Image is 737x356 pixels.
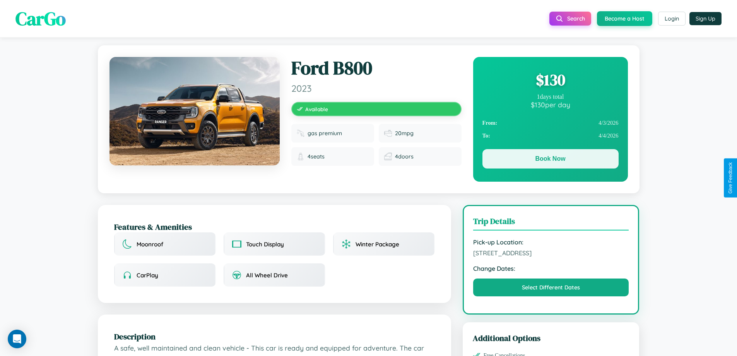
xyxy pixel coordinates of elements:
span: All Wheel Drive [246,272,288,279]
span: 2023 [291,83,462,94]
button: Become a Host [597,11,652,26]
span: [STREET_ADDRESS] [473,249,629,257]
span: CarPlay [137,272,158,279]
span: Available [305,106,328,112]
img: Fuel type [297,129,304,137]
img: Doors [384,153,392,160]
span: gas premium [308,130,342,137]
strong: Change Dates: [473,265,629,272]
div: 4 / 3 / 2026 [482,117,619,129]
span: Search [567,15,585,22]
strong: To: [482,132,490,139]
img: Seats [297,153,304,160]
button: Select Different Dates [473,279,629,296]
span: Touch Display [246,241,284,248]
div: $ 130 [482,69,619,90]
span: 20 mpg [395,130,414,137]
div: Open Intercom Messenger [8,330,26,348]
span: Winter Package [356,241,399,248]
div: Give Feedback [728,162,733,194]
button: Sign Up [689,12,722,25]
div: 1 days total [482,93,619,100]
img: Ford B800 2023 [109,57,280,165]
span: Moonroof [137,241,163,248]
div: $ 130 per day [482,100,619,109]
h3: Additional Options [473,332,629,344]
button: Login [658,12,686,26]
strong: From: [482,120,498,126]
h3: Trip Details [473,215,629,230]
strong: Pick-up Location: [473,238,629,246]
button: Search [549,12,591,26]
span: 4 seats [308,153,325,160]
img: Fuel efficiency [384,129,392,137]
span: CarGo [15,6,66,31]
button: Book Now [482,149,619,169]
h2: Features & Amenities [114,221,435,232]
div: 4 / 4 / 2026 [482,129,619,142]
h1: Ford B800 [291,57,462,79]
h2: Description [114,331,435,342]
span: 4 doors [395,153,414,160]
